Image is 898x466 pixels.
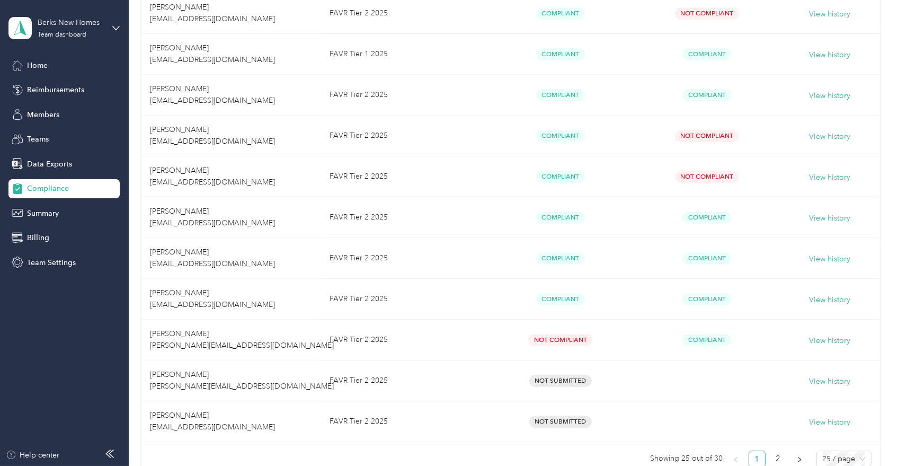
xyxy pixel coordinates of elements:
[38,32,86,38] div: Team dashboard
[809,172,850,183] button: View history
[150,84,275,105] span: [PERSON_NAME] [EMAIL_ADDRESS][DOMAIN_NAME]
[6,450,60,461] button: Help center
[150,288,275,309] span: [PERSON_NAME] [EMAIL_ADDRESS][DOMAIN_NAME]
[150,207,275,227] span: [PERSON_NAME] [EMAIL_ADDRESS][DOMAIN_NAME]
[150,248,275,268] span: [PERSON_NAME] [EMAIL_ADDRESS][DOMAIN_NAME]
[150,370,334,391] span: [PERSON_NAME] [PERSON_NAME][EMAIL_ADDRESS][DOMAIN_NAME]
[796,456,803,463] span: right
[809,131,850,143] button: View history
[321,116,487,156] td: FAVR Tier 2 2025
[809,253,850,265] button: View history
[27,159,72,170] span: Data Exports
[528,334,592,346] span: Not Compliant
[27,183,69,194] span: Compliance
[536,293,585,305] span: Compliant
[529,375,592,387] span: Not Submitted
[675,7,739,20] span: Not Compliant
[321,197,487,238] td: FAVR Tier 2 2025
[809,213,850,224] button: View history
[733,456,739,463] span: left
[27,109,59,120] span: Members
[682,293,731,305] span: Compliant
[321,279,487,320] td: FAVR Tier 2 2025
[27,208,59,219] span: Summary
[150,43,275,64] span: [PERSON_NAME] [EMAIL_ADDRESS][DOMAIN_NAME]
[321,401,487,442] td: FAVR Tier 2 2025
[536,48,585,60] span: Compliant
[809,49,850,61] button: View history
[536,252,585,265] span: Compliant
[150,3,275,23] span: [PERSON_NAME] [EMAIL_ADDRESS][DOMAIN_NAME]
[321,361,487,401] td: FAVR Tier 2 2025
[536,212,585,224] span: Compliant
[809,335,850,347] button: View history
[150,125,275,146] span: [PERSON_NAME] [EMAIL_ADDRESS][DOMAIN_NAME]
[536,89,585,101] span: Compliant
[809,417,850,428] button: View history
[682,334,731,346] span: Compliant
[809,376,850,388] button: View history
[150,411,275,432] span: [PERSON_NAME] [EMAIL_ADDRESS][DOMAIN_NAME]
[321,320,487,361] td: FAVR Tier 2 2025
[38,17,104,28] div: Berks New Homes
[321,34,487,75] td: FAVR Tier 1 2025
[839,407,898,466] iframe: Everlance-gr Chat Button Frame
[321,238,487,279] td: FAVR Tier 2 2025
[809,90,850,102] button: View history
[536,7,585,20] span: Compliant
[682,252,731,265] span: Compliant
[27,232,49,243] span: Billing
[536,171,585,183] span: Compliant
[27,134,49,145] span: Teams
[682,89,731,101] span: Compliant
[682,48,731,60] span: Compliant
[529,416,592,428] span: Not Submitted
[27,60,48,71] span: Home
[321,156,487,197] td: FAVR Tier 2 2025
[150,166,275,187] span: [PERSON_NAME] [EMAIL_ADDRESS][DOMAIN_NAME]
[27,257,76,268] span: Team Settings
[675,130,739,142] span: Not Compliant
[809,294,850,306] button: View history
[809,8,850,20] button: View history
[321,75,487,116] td: FAVR Tier 2 2025
[675,171,739,183] span: Not Compliant
[27,84,84,95] span: Reimbursements
[150,329,334,350] span: [PERSON_NAME] [PERSON_NAME][EMAIL_ADDRESS][DOMAIN_NAME]
[682,212,731,224] span: Compliant
[536,130,585,142] span: Compliant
